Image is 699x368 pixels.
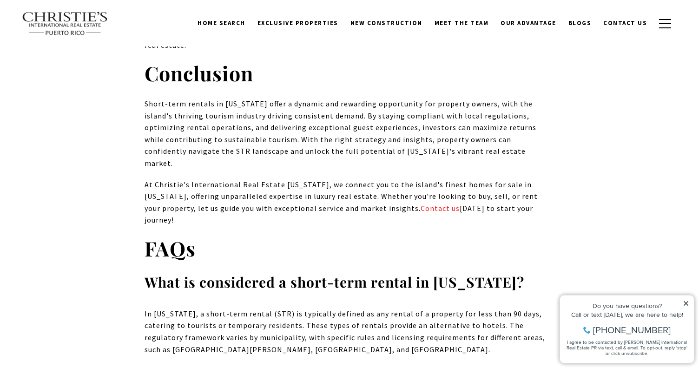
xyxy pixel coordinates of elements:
strong: What is considered a short-term rental in [US_STATE]? [145,273,524,291]
a: Exclusive Properties [251,14,344,32]
span: I agree to be contacted by [PERSON_NAME] International Real Estate PR via text, call & email. To ... [12,57,132,75]
a: Our Advantage [495,14,562,32]
p: Short-term rentals in [US_STATE] offer a dynamic and rewarding opportunity for property owners, w... [145,98,554,170]
a: Blogs [562,14,598,32]
a: Home Search [191,14,251,32]
span: Exclusive Properties [257,19,338,27]
strong: Conclusion [145,59,253,86]
span: Contact Us [603,19,647,27]
p: At Christie's International Real Estate [US_STATE], we connect you to the island's finest homes f... [145,179,554,226]
img: Christie's International Real Estate text transparent background [22,12,108,36]
div: Call or text [DATE], we are here to help! [10,30,134,36]
a: New Construction [344,14,429,32]
span: Blogs [568,19,592,27]
p: In [US_STATE], a short-term rental (STR) is typically defined as any rental of a property for les... [145,308,554,355]
span: [PHONE_NUMBER] [38,44,116,53]
button: button [653,10,677,37]
span: New Construction [350,19,422,27]
a: Contact us - open in a new tab [421,204,460,213]
div: Do you have questions? [10,21,134,27]
a: Meet the Team [429,14,495,32]
span: Our Advantage [501,19,556,27]
strong: FAQs [145,235,196,262]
